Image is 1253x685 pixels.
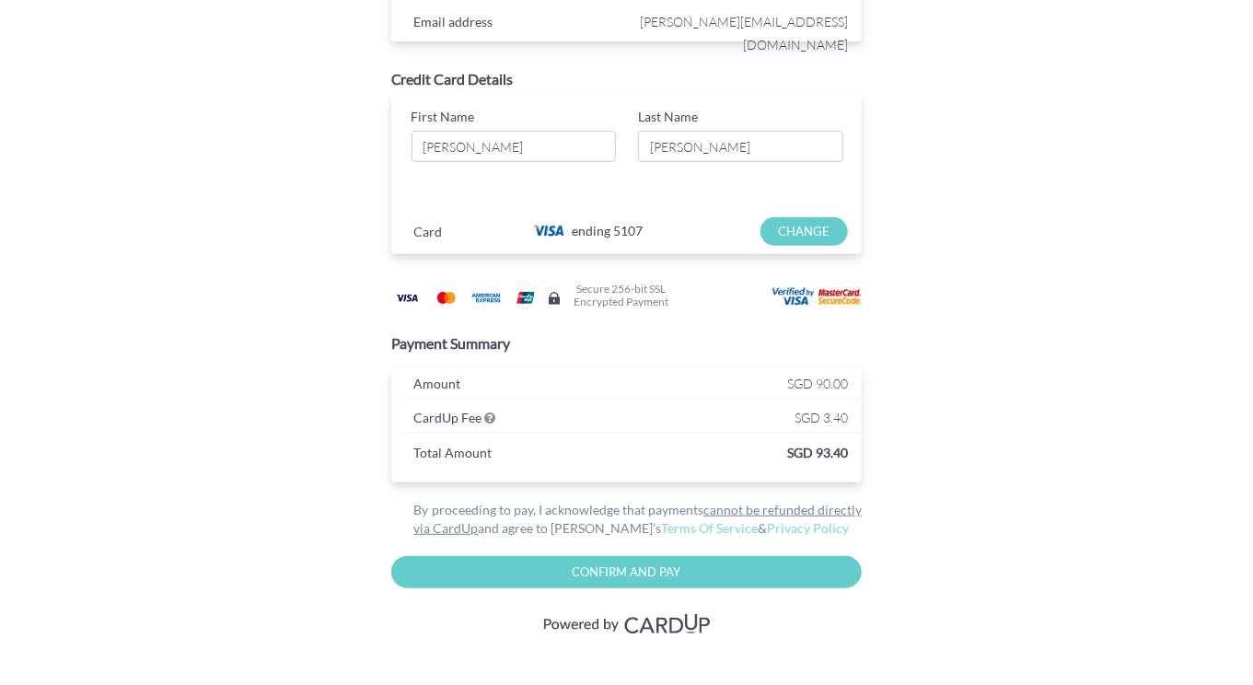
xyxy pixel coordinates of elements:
img: Visa [389,286,425,309]
span: 5107 [613,223,643,238]
div: CardUp Fee [400,406,632,434]
a: Terms Of Service [662,520,759,536]
img: Mastercard [428,286,465,309]
div: Total Amount [400,441,554,469]
img: American Express [468,286,505,309]
div: Card [400,220,516,248]
img: Visa, Mastercard [534,607,718,641]
a: Privacy Policy [768,520,850,536]
h6: Secure 256-bit SSL Encrypted Payment [574,283,668,307]
div: Payment Summary [391,333,863,354]
img: Secure lock [547,291,562,306]
div: SGD 3.40 [631,406,862,434]
div: By proceeding to pay, I acknowledge that payments and agree to [PERSON_NAME]’s & [391,501,863,538]
iframe: Secure card security code input frame [642,176,851,209]
div: Amount [400,372,632,400]
input: CHANGE [760,217,848,246]
div: Credit Card Details [391,69,863,90]
iframe: Secure card expiration date input frame [412,176,621,209]
div: Email address [400,10,632,38]
label: Last Name [638,108,698,126]
span: [PERSON_NAME][EMAIL_ADDRESS][DOMAIN_NAME] [631,10,848,56]
label: First Name [412,108,475,126]
img: User card [772,287,864,308]
img: Union Pay [507,286,544,309]
span: ending [572,217,610,245]
input: Confirm and Pay [391,556,863,588]
span: SGD 90.00 [787,376,848,391]
div: SGD 93.40 [554,441,862,469]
